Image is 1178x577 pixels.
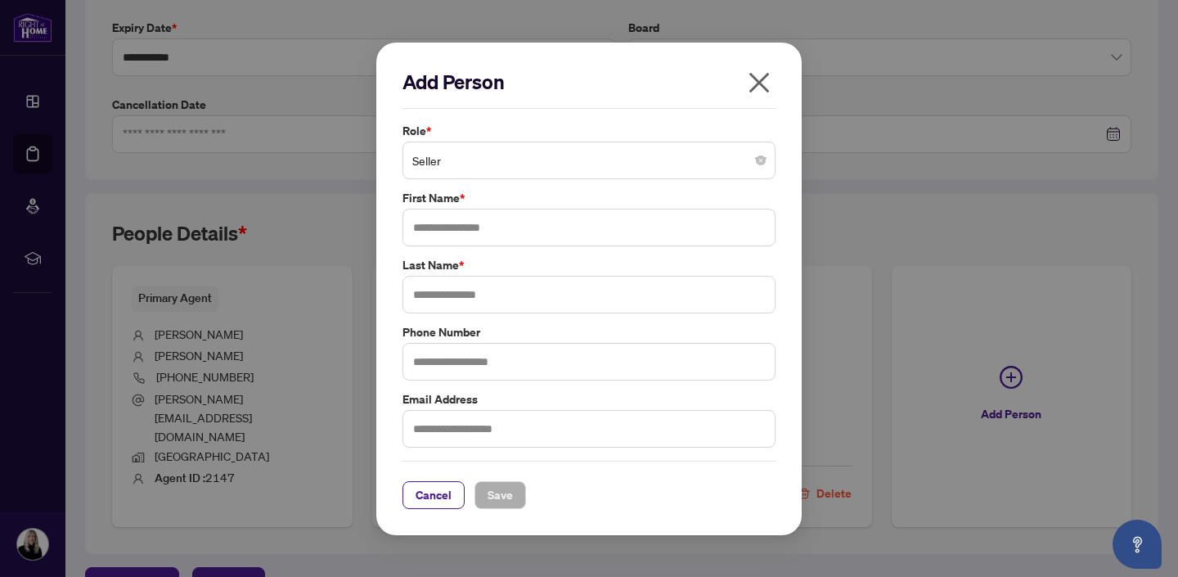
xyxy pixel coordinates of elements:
[402,390,776,408] label: Email Address
[412,145,766,176] span: Seller
[402,69,776,95] h2: Add Person
[402,322,776,340] label: Phone Number
[402,480,465,508] button: Cancel
[756,156,766,165] span: close-circle
[402,256,776,274] label: Last Name
[416,481,452,507] span: Cancel
[402,122,776,140] label: Role
[746,70,772,96] span: close
[474,480,526,508] button: Save
[1113,520,1162,569] button: Open asap
[402,189,776,207] label: First Name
